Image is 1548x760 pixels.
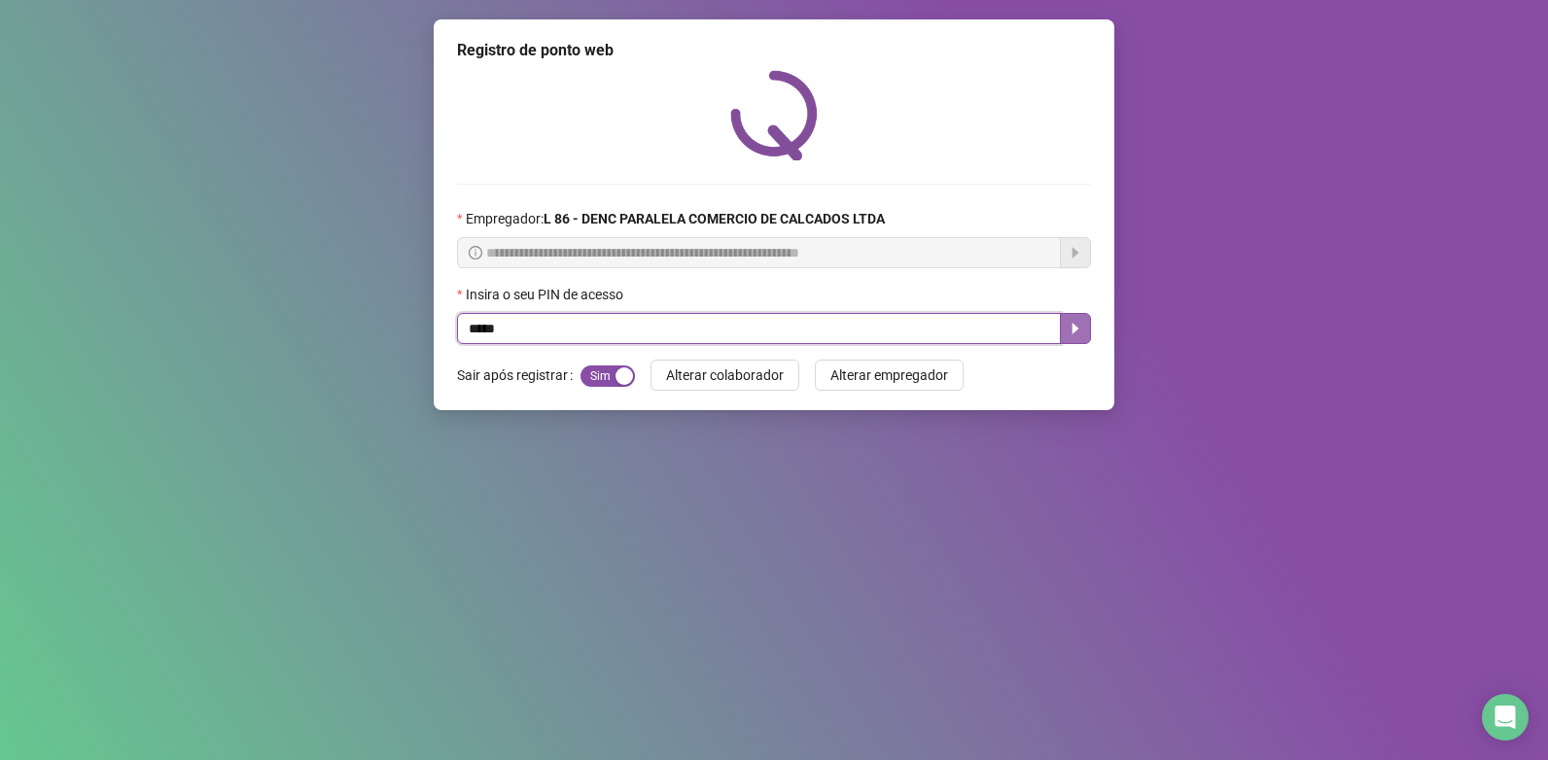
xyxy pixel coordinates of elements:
[830,364,948,386] span: Alterar empregador
[666,364,784,386] span: Alterar colaborador
[730,70,818,160] img: QRPoint
[469,246,482,259] span: info-circle
[544,211,885,226] strong: L 86 - DENC PARALELA COMERCIO DE CALCADOS LTDA
[1068,321,1083,336] span: caret-right
[457,284,636,305] label: Insira o seu PIN de acesso
[457,39,1091,62] div: Registro de ponto web
[466,208,885,229] span: Empregador :
[457,360,580,391] label: Sair após registrar
[651,360,799,391] button: Alterar colaborador
[1482,694,1529,741] div: Open Intercom Messenger
[815,360,964,391] button: Alterar empregador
